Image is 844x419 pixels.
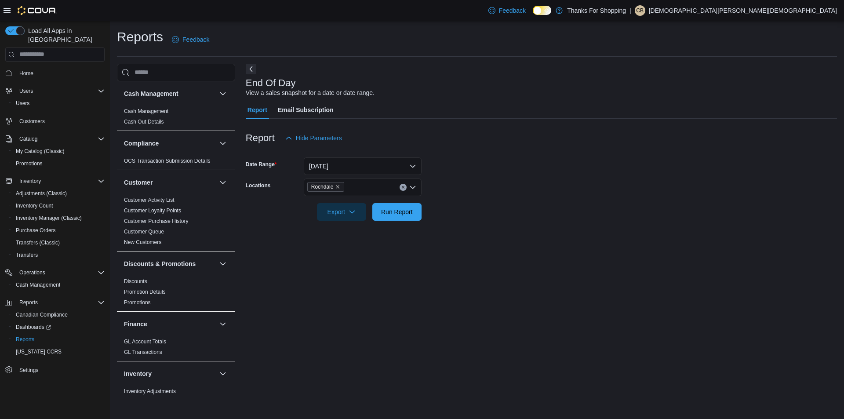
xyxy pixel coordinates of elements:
span: Canadian Compliance [16,311,68,318]
span: Promotions [12,158,105,169]
span: Purchase Orders [12,225,105,236]
button: Next [246,64,256,74]
a: Cash Management [12,280,64,290]
button: Inventory [124,369,216,378]
span: Transfers [16,251,38,259]
span: Dashboards [12,322,105,332]
span: Reports [12,334,105,345]
a: Inventory Manager (Classic) [12,213,85,223]
button: Inventory [16,176,44,186]
button: [US_STATE] CCRS [9,346,108,358]
a: Transfers [12,250,41,260]
span: Transfers (Classic) [12,237,105,248]
button: Clear input [400,184,407,191]
button: My Catalog (Classic) [9,145,108,157]
span: Customer Loyalty Points [124,207,181,214]
span: Promotions [124,299,151,306]
button: Users [9,97,108,109]
div: Customer [117,195,235,251]
button: Inventory Count [9,200,108,212]
button: Customer [218,177,228,188]
button: Compliance [124,139,216,148]
span: Washington CCRS [12,346,105,357]
div: View a sales snapshot for a date or date range. [246,88,375,98]
button: Canadian Compliance [9,309,108,321]
span: Report [247,101,267,119]
div: Cash Management [117,106,235,131]
span: Customer Queue [124,228,164,235]
span: Inventory [16,176,105,186]
span: Transfers [12,250,105,260]
span: Inventory [19,178,41,185]
a: Transfers (Classic) [12,237,63,248]
button: Reports [9,333,108,346]
span: Reports [16,297,105,308]
span: Inventory Manager (Classic) [16,215,82,222]
button: Transfers [9,249,108,261]
a: Adjustments (Classic) [12,188,70,199]
button: Promotions [9,157,108,170]
span: Users [16,86,105,96]
span: Promotion Details [124,288,166,295]
button: Purchase Orders [9,224,108,237]
a: Inventory Adjustments [124,388,176,394]
h3: Report [246,133,275,143]
a: Home [16,68,37,79]
span: Purchase Orders [16,227,56,234]
a: Customer Loyalty Points [124,208,181,214]
span: Hide Parameters [296,134,342,142]
button: Inventory Manager (Classic) [9,212,108,224]
span: Users [19,87,33,95]
span: Customers [19,118,45,125]
div: Discounts & Promotions [117,276,235,311]
a: New Customers [124,239,161,245]
label: Date Range [246,161,277,168]
div: Christian Bishop [635,5,645,16]
a: GL Account Totals [124,339,166,345]
span: Inventory Count [12,200,105,211]
label: Locations [246,182,271,189]
button: [DATE] [304,157,422,175]
span: Feedback [499,6,526,15]
p: | [629,5,631,16]
h3: End Of Day [246,78,296,88]
button: Users [16,86,36,96]
button: Remove Rochdale from selection in this group [335,184,340,189]
button: Cash Management [218,88,228,99]
button: Run Report [372,203,422,221]
a: Customer Queue [124,229,164,235]
span: Cash Management [16,281,60,288]
button: Open list of options [409,184,416,191]
a: My Catalog (Classic) [12,146,68,157]
span: Rochdale [311,182,334,191]
a: Inventory Count [12,200,57,211]
button: Cash Management [124,89,216,98]
span: Reports [16,336,34,343]
span: Cash Management [124,108,168,115]
span: Reports [19,299,38,306]
button: Adjustments (Classic) [9,187,108,200]
span: Feedback [182,35,209,44]
a: Users [12,98,33,109]
span: Settings [19,367,38,374]
a: [US_STATE] CCRS [12,346,65,357]
button: Export [317,203,366,221]
button: Reports [2,296,108,309]
span: Customer Purchase History [124,218,189,225]
button: Home [2,67,108,80]
button: Customers [2,115,108,128]
span: Run Report [381,208,413,216]
span: Users [16,100,29,107]
h3: Inventory [124,369,152,378]
button: Discounts & Promotions [218,259,228,269]
span: Rochdale [307,182,345,192]
button: Operations [16,267,49,278]
span: My Catalog (Classic) [16,148,65,155]
span: CB [636,5,644,16]
button: Finance [124,320,216,328]
h3: Discounts & Promotions [124,259,196,268]
span: Canadian Compliance [12,310,105,320]
a: Feedback [168,31,213,48]
span: GL Account Totals [124,338,166,345]
a: Settings [16,365,42,375]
